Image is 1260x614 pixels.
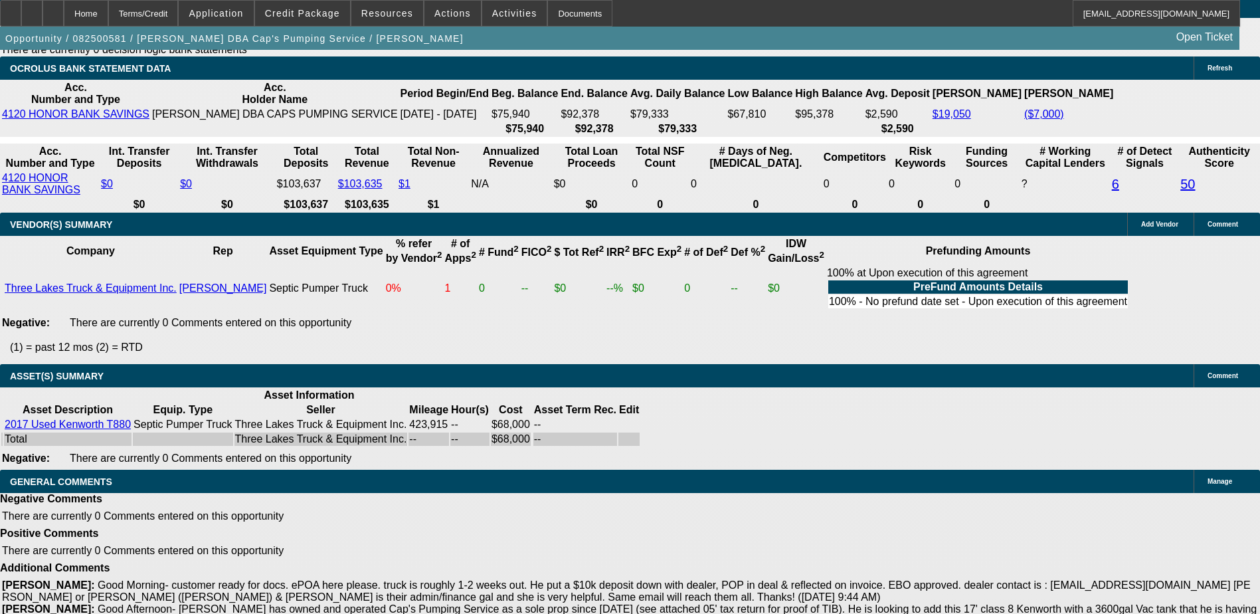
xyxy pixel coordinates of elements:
td: 0 [478,266,519,310]
th: $2,590 [865,122,931,136]
th: Int. Transfer Withdrawals [179,145,275,170]
a: $0 [180,178,192,189]
b: Def % [731,247,765,258]
span: Good Morning- customer ready for docs. ePOA here please. truck is roughly 1-2 weeks out. He put a... [2,579,1251,603]
span: GENERAL COMMENTS [10,476,112,487]
b: FICO [521,247,552,258]
td: $0 [632,266,682,310]
sup: 2 [437,250,442,260]
button: Application [179,1,253,26]
b: Cost [499,404,523,415]
span: Refresh [1208,64,1232,72]
span: Resources [361,8,413,19]
span: Application [189,8,243,19]
span: VENDOR(S) SUMMARY [10,219,112,230]
td: $79,333 [630,108,726,121]
th: 0 [888,198,952,211]
th: End. Balance [560,81,628,106]
th: # Working Capital Lenders [1021,145,1110,170]
td: -- [533,433,617,446]
td: $0 [553,171,630,197]
th: Period Begin/End [400,81,490,106]
b: PreFund Amounts Details [913,281,1043,292]
td: $67,810 [727,108,793,121]
td: -- [533,418,617,431]
span: Actions [434,8,471,19]
span: There are currently 0 Comments entered on this opportunity [70,317,351,328]
th: $0 [553,198,630,211]
th: Competitors [823,145,887,170]
p: (1) = past 12 mos (2) = RTD [10,342,1260,354]
th: $0 [100,198,178,211]
td: 0 [631,171,689,197]
td: 0% [385,266,443,310]
b: $ Tot Ref [554,247,604,258]
b: BFC Exp [632,247,681,258]
b: Asset Term Rec. [534,404,616,415]
td: 0 [954,171,1020,197]
td: Three Lakes Truck & Equipment Inc. [234,418,408,431]
th: Acc. Number and Type [1,145,99,170]
th: # Days of Neg. [MEDICAL_DATA]. [690,145,822,170]
div: Total [5,433,131,445]
button: Activities [482,1,547,26]
button: Credit Package [255,1,350,26]
th: Equip. Type [133,403,233,417]
th: Authenticity Score [1180,145,1259,170]
b: Rep [213,245,232,256]
button: Resources [351,1,423,26]
td: -- [408,433,449,446]
div: 100% at Upon execution of this agreement [827,267,1129,310]
td: [PERSON_NAME] DBA CAPS PUMPING SERVICE [151,108,399,121]
td: 1 [444,266,476,310]
b: Seller [306,404,335,415]
sup: 2 [761,244,765,254]
th: $79,333 [630,122,726,136]
span: There are currently 0 Comments entered on this opportunity [70,453,351,464]
th: Funding Sources [954,145,1020,170]
td: Septic Pumper Truck [268,266,383,310]
th: 0 [631,198,689,211]
b: Asset Information [264,389,354,401]
b: Asset Description [23,404,113,415]
a: $1 [399,178,410,189]
button: Actions [424,1,481,26]
th: Sum of the Total NSF Count and Total Overdraft Fee Count from Ocrolus [631,145,689,170]
td: $103,637 [276,171,336,197]
a: $103,635 [338,178,383,189]
sup: 2 [471,250,476,260]
b: Mileage [409,404,448,415]
th: $75,940 [491,122,559,136]
span: ASSET(S) SUMMARY [10,371,104,381]
b: Negative: [2,317,50,328]
td: -- [450,418,490,431]
b: Hour(s) [451,404,489,415]
th: $1 [398,198,469,211]
td: $75,940 [491,108,559,121]
a: [PERSON_NAME] [179,282,267,294]
td: $2,590 [865,108,931,121]
b: Prefunding Amounts [926,245,1031,256]
td: -- [730,266,766,310]
span: Add Vendor [1141,221,1178,228]
th: Int. Transfer Deposits [100,145,178,170]
a: Open Ticket [1171,26,1238,49]
span: Opportunity / 082500581 / [PERSON_NAME] DBA Cap's Pumping Service / [PERSON_NAME] [5,33,464,44]
th: Asset Term Recommendation [533,403,617,417]
td: $68,000 [491,418,531,431]
th: $103,635 [337,198,397,211]
th: High Balance [794,81,863,106]
sup: 2 [723,244,728,254]
b: IRR [606,247,630,258]
td: $0 [553,266,604,310]
a: ($7,000) [1024,108,1064,120]
span: Comment [1208,372,1238,379]
b: Asset Equipment Type [269,245,383,256]
td: [DATE] - [DATE] [400,108,490,121]
td: 423,915 [408,418,449,431]
sup: 2 [677,244,681,254]
span: Comment [1208,221,1238,228]
span: There are currently 0 Comments entered on this opportunity [2,545,284,556]
td: 0 [888,171,952,197]
sup: 2 [513,244,518,254]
